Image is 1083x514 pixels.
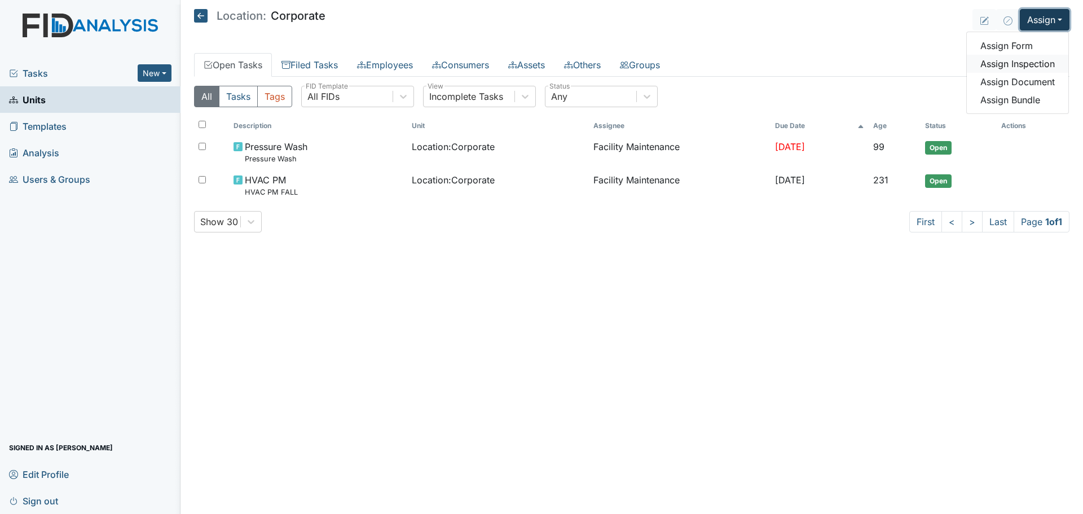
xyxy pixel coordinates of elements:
span: 99 [873,141,884,152]
span: Location : Corporate [412,173,495,187]
span: [DATE] [775,141,805,152]
button: Tasks [219,86,258,107]
td: Facility Maintenance [589,135,771,169]
th: Assignee [589,116,771,135]
button: Tags [257,86,292,107]
a: < [941,211,962,232]
span: Location : Corporate [412,140,495,153]
div: Show 30 [200,215,238,229]
span: Location: [217,10,266,21]
a: Employees [347,53,422,77]
div: All FIDs [307,90,340,103]
button: All [194,86,219,107]
a: Assign Bundle [967,91,1068,109]
a: Tasks [9,67,138,80]
a: Last [982,211,1014,232]
button: New [138,64,171,82]
div: Open Tasks [194,86,1069,232]
th: Toggle SortBy [771,116,869,135]
small: HVAC PM FALL [245,187,298,197]
a: Assign Document [967,73,1068,91]
span: 231 [873,174,888,186]
input: Toggle All Rows Selected [199,121,206,128]
strong: 1 of 1 [1045,216,1062,227]
span: Edit Profile [9,465,69,483]
span: [DATE] [775,174,805,186]
span: Users & Groups [9,170,90,188]
span: HVAC PM HVAC PM FALL [245,173,298,197]
span: Page [1014,211,1069,232]
small: Pressure Wash [245,153,307,164]
th: Toggle SortBy [921,116,997,135]
h5: Corporate [194,9,325,23]
span: Sign out [9,492,58,509]
div: Any [551,90,567,103]
span: Pressure Wash Pressure Wash [245,140,307,164]
th: Toggle SortBy [229,116,407,135]
div: Type filter [194,86,292,107]
div: Incomplete Tasks [429,90,503,103]
a: Assets [499,53,554,77]
th: Actions [997,116,1053,135]
a: Groups [610,53,670,77]
button: Assign [1020,9,1069,30]
a: > [962,211,983,232]
span: Open [925,141,952,155]
span: Analysis [9,144,59,161]
a: Consumers [422,53,499,77]
a: First [909,211,942,232]
span: Signed in as [PERSON_NAME] [9,439,113,456]
a: Assign Form [967,37,1068,55]
th: Toggle SortBy [869,116,921,135]
nav: task-pagination [909,211,1069,232]
span: Templates [9,117,67,135]
td: Facility Maintenance [589,169,771,202]
span: Open [925,174,952,188]
a: Others [554,53,610,77]
th: Toggle SortBy [407,116,589,135]
span: Units [9,91,46,108]
a: Open Tasks [194,53,272,77]
a: Filed Tasks [272,53,347,77]
a: Assign Inspection [967,55,1068,73]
